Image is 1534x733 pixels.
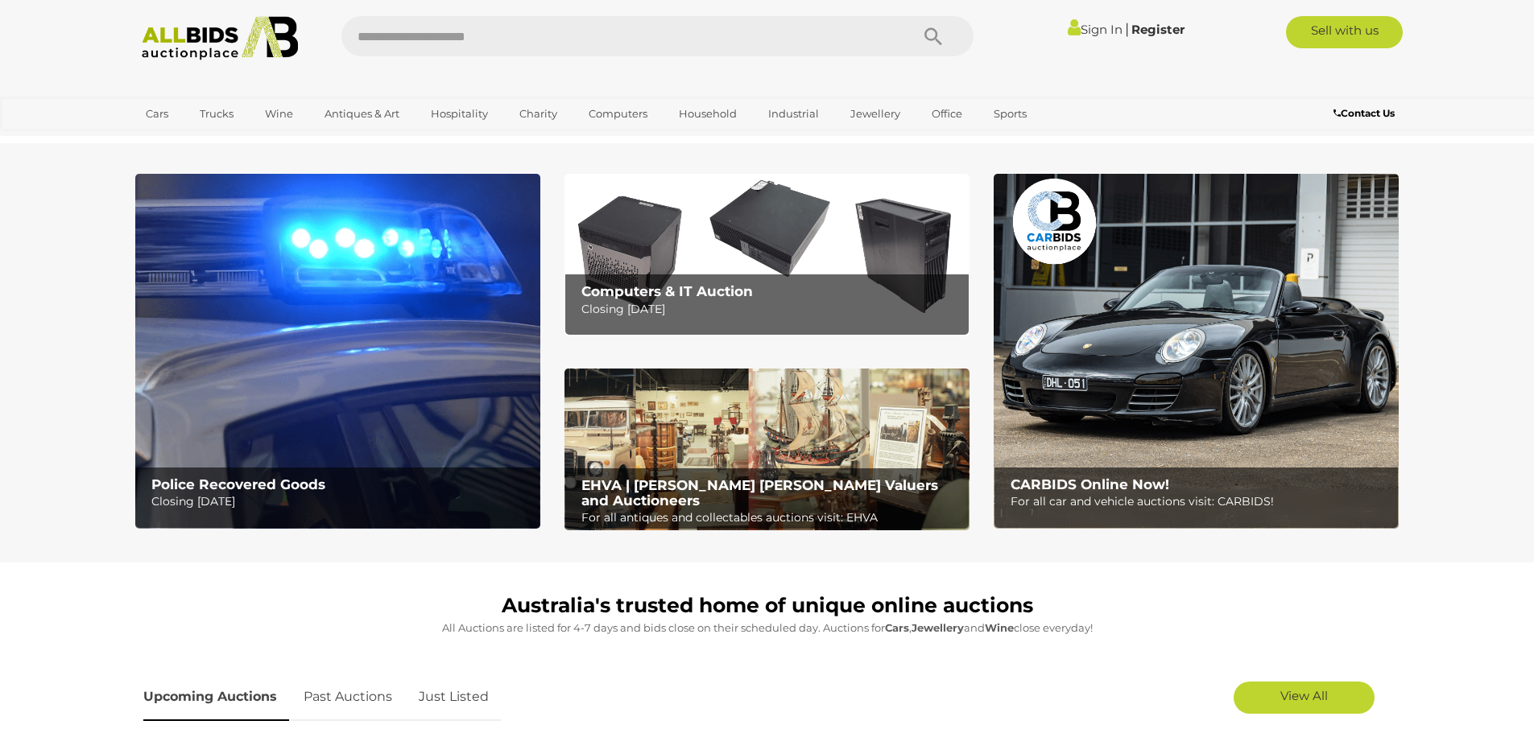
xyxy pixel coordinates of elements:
button: Search [893,16,974,56]
a: Trucks [189,101,244,127]
a: Computers [578,101,658,127]
a: Hospitality [420,101,498,127]
b: Police Recovered Goods [151,476,325,492]
b: Computers & IT Auction [581,283,753,299]
a: Industrial [758,101,829,127]
a: Cars [135,101,179,127]
img: EHVA | Evans Hastings Valuers and Auctioneers [564,369,970,531]
a: Sign In [1068,22,1123,37]
a: CARBIDS Online Now! CARBIDS Online Now! For all car and vehicle auctions visit: CARBIDS! [994,174,1399,529]
a: Office [921,101,973,127]
a: [GEOGRAPHIC_DATA] [135,127,271,154]
a: Computers & IT Auction Computers & IT Auction Closing [DATE] [564,174,970,336]
a: Sports [983,101,1037,127]
a: Past Auctions [292,673,404,721]
b: CARBIDS Online Now! [1011,476,1169,492]
strong: Wine [985,621,1014,634]
a: EHVA | Evans Hastings Valuers and Auctioneers EHVA | [PERSON_NAME] [PERSON_NAME] Valuers and Auct... [564,369,970,531]
a: Antiques & Art [314,101,410,127]
a: Contact Us [1333,105,1399,122]
a: Household [668,101,747,127]
a: Sell with us [1286,16,1403,48]
a: Jewellery [840,101,911,127]
b: EHVA | [PERSON_NAME] [PERSON_NAME] Valuers and Auctioneers [581,477,938,509]
img: Police Recovered Goods [135,174,540,529]
p: For all antiques and collectables auctions visit: EHVA [581,508,961,528]
b: Contact Us [1333,107,1395,119]
a: Just Listed [407,673,501,721]
h1: Australia's trusted home of unique online auctions [143,595,1391,617]
a: Police Recovered Goods Police Recovered Goods Closing [DATE] [135,174,540,529]
a: Wine [254,101,304,127]
p: Closing [DATE] [581,299,961,319]
strong: Jewellery [912,621,964,634]
img: CARBIDS Online Now! [994,174,1399,529]
span: View All [1280,688,1328,703]
a: Register [1131,22,1185,37]
a: View All [1234,682,1375,714]
a: Upcoming Auctions [143,673,289,721]
img: Computers & IT Auction [564,174,970,336]
a: Charity [509,101,568,127]
img: Allbids.com.au [133,16,308,60]
strong: Cars [885,621,909,634]
p: Closing [DATE] [151,492,531,512]
p: All Auctions are listed for 4-7 days and bids close on their scheduled day. Auctions for , and cl... [143,619,1391,637]
p: For all car and vehicle auctions visit: CARBIDS! [1011,492,1390,512]
span: | [1125,20,1129,38]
